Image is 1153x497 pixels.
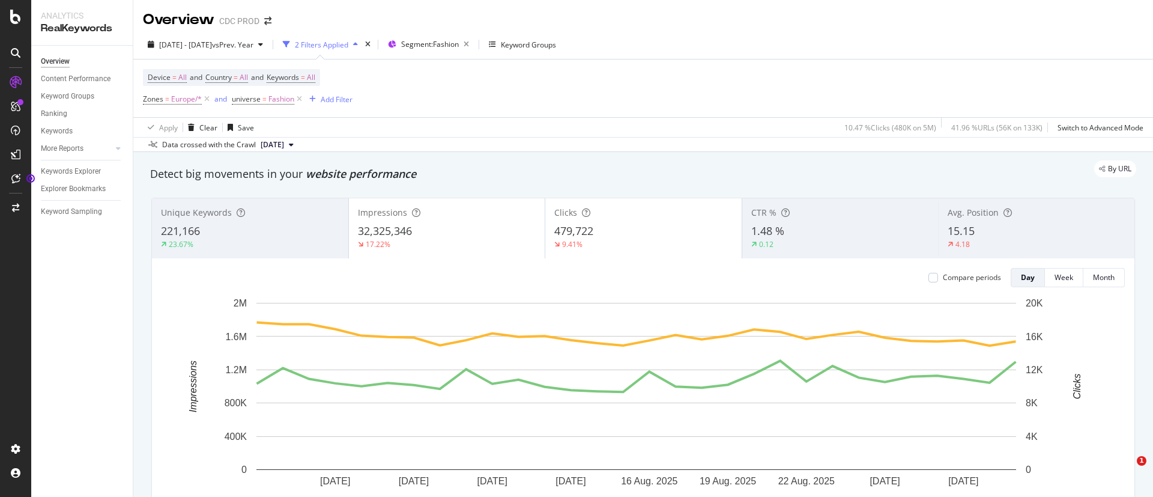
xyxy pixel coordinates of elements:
[190,72,202,82] span: and
[188,361,198,412] text: Impressions
[219,15,259,27] div: CDC PROD
[234,298,247,308] text: 2M
[1093,272,1115,282] div: Month
[1026,298,1043,308] text: 20K
[1011,268,1045,287] button: Day
[212,40,253,50] span: vs Prev. Year
[41,183,106,195] div: Explorer Bookmarks
[41,206,124,218] a: Keyword Sampling
[172,72,177,82] span: =
[162,139,256,150] div: Data crossed with the Crawl
[178,69,187,86] span: All
[199,123,217,133] div: Clear
[621,476,677,486] text: 16 Aug. 2025
[214,94,227,104] div: and
[1058,123,1143,133] div: Switch to Advanced Mode
[41,90,94,103] div: Keyword Groups
[171,91,202,108] span: Europe/*
[41,90,124,103] a: Keyword Groups
[240,69,248,86] span: All
[320,476,350,486] text: [DATE]
[268,91,294,108] span: Fashion
[143,94,163,104] span: Zones
[943,272,1001,282] div: Compare periods
[321,94,353,105] div: Add Filter
[41,142,112,155] a: More Reports
[169,239,193,249] div: 23.67%
[264,17,271,25] div: arrow-right-arrow-left
[256,138,298,152] button: [DATE]
[948,224,975,238] span: 15.15
[225,431,247,442] text: 400K
[554,207,577,218] span: Clicks
[225,365,247,375] text: 1.2M
[1072,374,1082,400] text: Clicks
[1055,272,1073,282] div: Week
[267,72,299,82] span: Keywords
[383,35,474,54] button: Segment:Fashion
[1112,456,1141,485] iframe: Intercom live chat
[366,239,390,249] div: 17.22%
[301,72,305,82] span: =
[41,125,124,138] a: Keywords
[232,94,261,104] span: universe
[307,69,315,86] span: All
[41,183,124,195] a: Explorer Bookmarks
[295,40,348,50] div: 2 Filters Applied
[751,207,776,218] span: CTR %
[41,73,110,85] div: Content Performance
[161,224,200,238] span: 221,166
[143,35,268,54] button: [DATE] - [DATE]vsPrev. Year
[241,465,247,475] text: 0
[948,476,978,486] text: [DATE]
[1053,118,1143,137] button: Switch to Advanced Mode
[25,173,36,184] div: Tooltip anchor
[223,118,254,137] button: Save
[562,239,583,249] div: 9.41%
[161,207,232,218] span: Unique Keywords
[870,476,900,486] text: [DATE]
[41,10,123,22] div: Analytics
[261,139,284,150] span: 2025 Aug. 29th
[700,476,756,486] text: 19 Aug. 2025
[1083,268,1125,287] button: Month
[251,72,264,82] span: and
[183,118,217,137] button: Clear
[1026,465,1031,475] text: 0
[477,476,507,486] text: [DATE]
[955,239,970,249] div: 4.18
[1026,331,1043,341] text: 16K
[1108,165,1131,172] span: By URL
[484,35,561,54] button: Keyword Groups
[1026,431,1038,442] text: 4K
[148,72,171,82] span: Device
[399,476,429,486] text: [DATE]
[304,92,353,106] button: Add Filter
[234,72,238,82] span: =
[41,125,73,138] div: Keywords
[214,93,227,105] button: and
[358,207,407,218] span: Impressions
[159,123,178,133] div: Apply
[41,108,67,120] div: Ranking
[948,207,999,218] span: Avg. Position
[41,206,102,218] div: Keyword Sampling
[778,476,835,486] text: 22 Aug. 2025
[554,224,593,238] span: 479,722
[555,476,586,486] text: [DATE]
[41,165,124,178] a: Keywords Explorer
[159,40,212,50] span: [DATE] - [DATE]
[501,40,556,50] div: Keyword Groups
[1026,398,1038,408] text: 8K
[41,165,101,178] div: Keywords Explorer
[262,94,267,104] span: =
[951,123,1043,133] div: 41.96 % URLs ( 56K on 133K )
[751,224,784,238] span: 1.48 %
[41,55,124,68] a: Overview
[1137,456,1146,466] span: 1
[238,123,254,133] div: Save
[225,398,247,408] text: 800K
[1045,268,1083,287] button: Week
[143,118,178,137] button: Apply
[41,142,83,155] div: More Reports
